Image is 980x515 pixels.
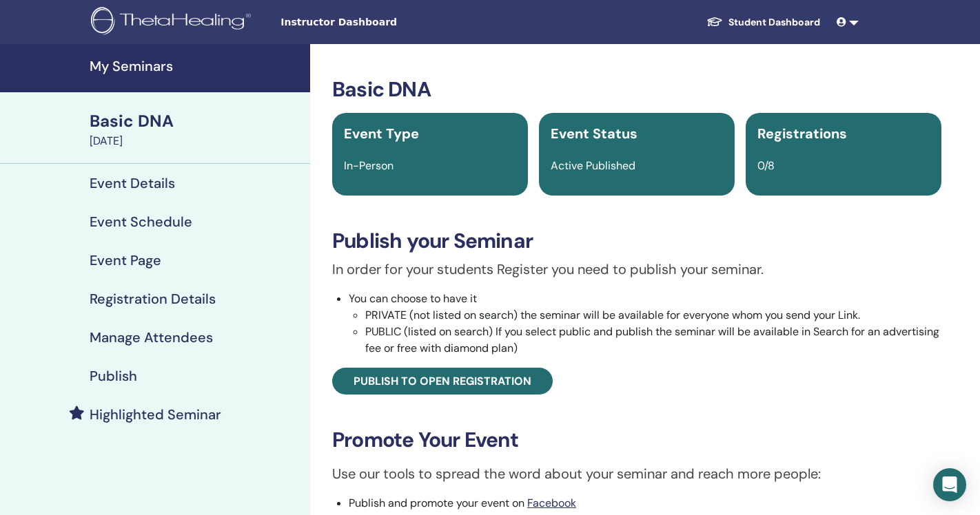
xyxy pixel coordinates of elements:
[344,158,394,173] span: In-Person
[332,428,941,452] h3: Promote Your Event
[349,495,941,512] li: Publish and promote your event on
[332,259,941,280] p: In order for your students Register you need to publish your seminar.
[757,158,775,173] span: 0/8
[332,229,941,253] h3: Publish your Seminar
[551,158,635,173] span: Active Published
[332,463,941,484] p: Use our tools to spread the word about your seminar and reach more people:
[90,58,302,74] h4: My Seminars
[90,213,192,230] h4: Event Schedule
[280,15,487,30] span: Instructor Dashboard
[90,368,137,384] h4: Publish
[349,291,941,357] li: You can choose to have it
[695,10,831,35] a: Student Dashboard
[933,468,966,501] div: Open Intercom Messenger
[332,368,553,395] a: Publish to open registration
[91,7,256,38] img: logo.png
[90,329,213,346] h4: Manage Attendees
[757,125,847,143] span: Registrations
[344,125,419,143] span: Event Type
[365,307,941,324] li: PRIVATE (not listed on search) the seminar will be available for everyone whom you send your Link.
[354,374,531,388] span: Publish to open registration
[90,252,161,269] h4: Event Page
[81,109,310,149] a: Basic DNA[DATE]
[90,291,216,307] h4: Registration Details
[90,109,302,133] div: Basic DNA
[90,175,175,191] h4: Event Details
[706,16,723,28] img: graduation-cap-white.svg
[527,496,576,510] a: Facebook
[365,324,941,357] li: PUBLIC (listed on search) If you select public and publish the seminar will be available in Searc...
[332,77,941,102] h3: Basic DNA
[551,125,637,143] span: Event Status
[90,133,302,149] div: [DATE]
[90,406,221,423] h4: Highlighted Seminar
